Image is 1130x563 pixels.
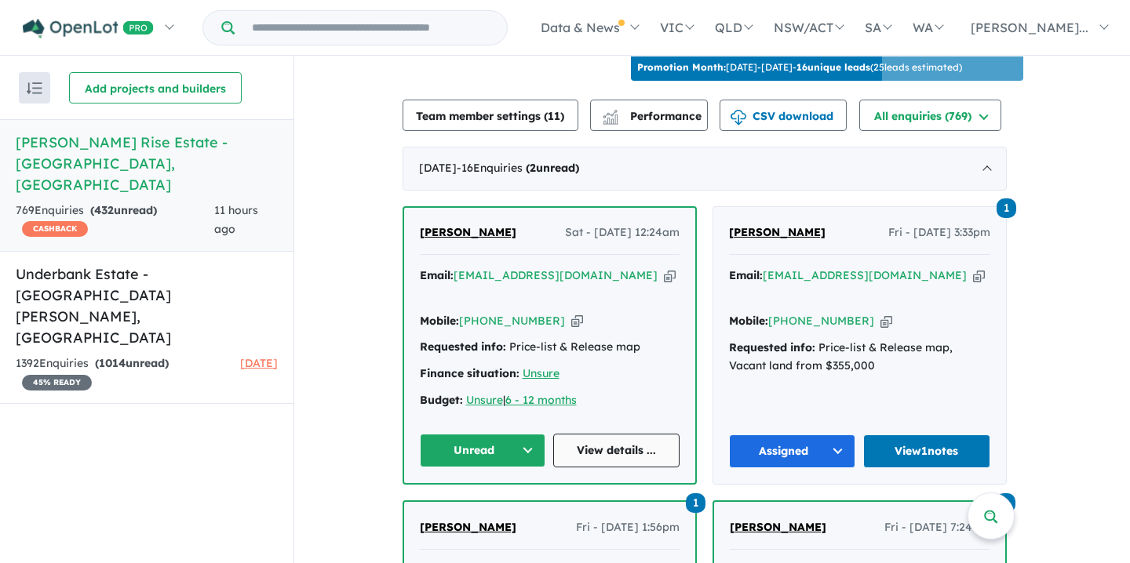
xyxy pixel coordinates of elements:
a: [PERSON_NAME] [729,223,826,242]
span: 2 [530,161,536,175]
img: bar-chart.svg [603,114,618,125]
span: 1 [686,493,705,513]
input: Try estate name, suburb, builder or developer [238,11,504,45]
a: View1notes [863,434,990,468]
a: 1 [996,492,1015,513]
span: [PERSON_NAME] [729,225,826,239]
button: CSV download [720,100,847,131]
span: [PERSON_NAME]... [971,20,1088,35]
span: 11 [548,109,560,123]
h5: Underbank Estate - [GEOGRAPHIC_DATA][PERSON_NAME] , [GEOGRAPHIC_DATA] [16,263,278,348]
span: Fri - [DATE] 1:56pm [576,518,680,537]
button: Copy [664,267,676,284]
a: View details ... [553,434,680,467]
a: [PERSON_NAME] [730,518,826,537]
button: Copy [571,313,583,329]
a: Unsure [466,393,503,407]
strong: Finance situation: [420,366,519,380]
p: [DATE] - [DATE] - ( 25 leads estimated) [637,60,962,74]
button: Assigned [729,434,856,468]
div: 769 Enquir ies [16,202,214,239]
img: line-chart.svg [603,110,617,118]
h5: [PERSON_NAME] Rise Estate - [GEOGRAPHIC_DATA] , [GEOGRAPHIC_DATA] [16,132,278,195]
div: Price-list & Release map, Vacant land from $355,000 [729,339,990,376]
span: Performance [605,109,702,123]
strong: ( unread) [95,356,169,370]
strong: ( unread) [526,161,579,175]
a: [EMAIL_ADDRESS][DOMAIN_NAME] [454,268,658,282]
span: 11 hours ago [214,203,258,236]
div: Price-list & Release map [420,338,680,357]
a: Unsure [523,366,560,380]
span: [PERSON_NAME] [420,520,516,534]
span: [PERSON_NAME] [730,520,826,534]
b: Promotion Month: [637,61,726,73]
div: 1392 Enquir ies [16,354,240,392]
button: Add projects and builders [69,72,242,104]
span: - 16 Enquir ies [457,161,579,175]
button: Unread [420,434,546,467]
span: Sat - [DATE] 12:24am [565,223,680,242]
img: download icon [731,110,746,125]
span: 432 [94,203,114,217]
strong: Mobile: [420,314,459,328]
a: [PERSON_NAME] [420,223,516,242]
button: Copy [973,267,985,284]
a: 1 [686,492,705,513]
div: | [420,391,680,410]
strong: ( unread) [90,203,157,217]
button: Copy [880,313,892,329]
span: [PERSON_NAME] [420,225,516,239]
div: [DATE] [403,147,1007,191]
span: 1014 [99,356,126,370]
b: 16 unique leads [796,61,870,73]
span: Fri - [DATE] 3:33pm [888,223,990,242]
img: Openlot PRO Logo White [23,19,154,38]
strong: Budget: [420,393,463,407]
strong: Mobile: [729,314,768,328]
a: [PHONE_NUMBER] [459,314,565,328]
strong: Requested info: [729,340,815,354]
strong: Email: [420,268,454,282]
a: 1 [997,197,1016,218]
strong: Requested info: [420,340,506,354]
button: Performance [590,100,708,131]
a: [EMAIL_ADDRESS][DOMAIN_NAME] [763,268,967,282]
button: Team member settings (11) [403,100,578,131]
span: 45 % READY [22,375,92,390]
img: sort.svg [27,82,42,94]
button: All enquiries (769) [859,100,1001,131]
a: [PHONE_NUMBER] [768,314,874,328]
a: [PERSON_NAME] [420,518,516,537]
span: [DATE] [240,356,278,370]
a: 6 - 12 months [505,393,577,407]
span: Fri - [DATE] 7:24am [884,518,990,537]
span: 1 [997,198,1016,218]
span: CASHBACK [22,221,88,237]
strong: Email: [729,268,763,282]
